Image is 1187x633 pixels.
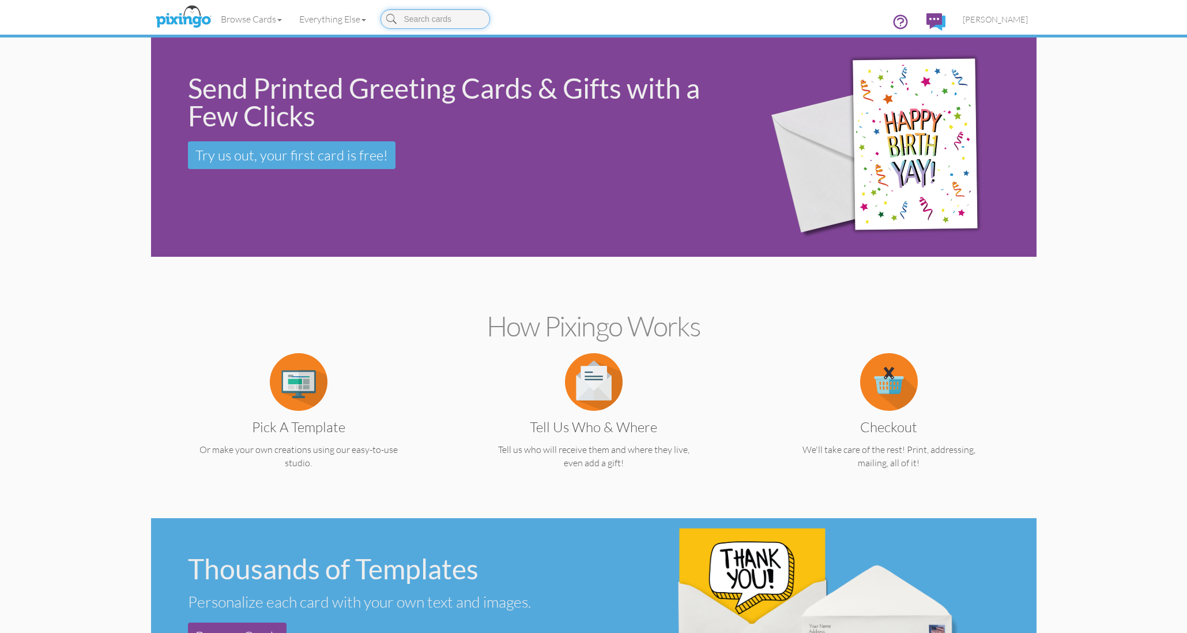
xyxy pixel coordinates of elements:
[764,443,1014,470] p: We'll take care of the rest! Print, addressing, mailing, all of it!
[477,419,710,435] h3: Tell us Who & Where
[182,419,415,435] h3: Pick a Template
[860,353,918,411] img: item.alt
[469,375,719,470] a: Tell us Who & Where Tell us who will receive them and where they live, even add a gift!
[174,375,424,470] a: Pick a Template Or make your own creations using our easy-to-use studio.
[469,443,719,470] p: Tell us who will receive them and where they live, even add a gift!
[291,5,375,33] a: Everything Else
[188,74,732,130] div: Send Printed Greeting Cards & Gifts with a Few Clicks
[751,21,1029,274] img: 942c5090-71ba-4bfc-9a92-ca782dcda692.png
[926,13,945,31] img: comments.svg
[963,14,1028,24] span: [PERSON_NAME]
[380,9,490,29] input: Search cards
[954,5,1037,34] a: [PERSON_NAME]
[565,353,623,411] img: item.alt
[188,555,585,583] div: Thousands of Templates
[270,353,327,411] img: item.alt
[773,419,1005,435] h3: Checkout
[764,375,1014,470] a: Checkout We'll take care of the rest! Print, addressing, mailing, all of it!
[153,3,214,32] img: pixingo logo
[212,5,291,33] a: Browse Cards
[174,443,424,470] p: Or make your own creations using our easy-to-use studio.
[195,147,388,164] span: Try us out, your first card is free!
[188,141,395,169] a: Try us out, your first card is free!
[171,311,1016,342] h2: How Pixingo works
[188,592,585,611] div: Personalize each card with your own text and images.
